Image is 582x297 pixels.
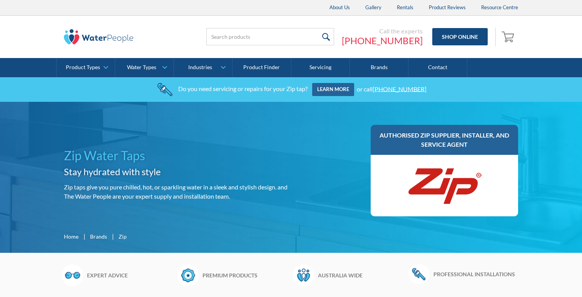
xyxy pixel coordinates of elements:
h2: Stay hydrated with style [64,165,288,179]
div: or call [357,85,426,92]
a: [PHONE_NUMBER] [342,35,423,46]
a: Contact [408,58,467,77]
img: shopping cart [502,30,516,43]
div: Do you need servicing or repairs for your Zip tap? [178,85,308,92]
img: Glasses [62,264,83,286]
h6: Premium products [202,271,289,279]
a: Product Finder [232,58,291,77]
a: Learn more [312,83,354,96]
a: Open empty cart [500,28,518,46]
img: The Water People [64,29,133,45]
h6: Expert advice [87,271,174,279]
p: Zip taps give you pure chilled, hot, or sparkling water in a sleek and stylish design. and The Wa... [64,183,288,201]
a: Shop Online [432,28,488,45]
a: Brands [90,232,107,241]
a: Servicing [291,58,350,77]
a: Home [64,232,79,241]
a: Water Types [115,58,173,77]
div: Industries [188,64,212,71]
a: Product Types [57,58,115,77]
a: Brands [350,58,408,77]
div: Zip [119,232,127,241]
div: | [82,232,86,241]
div: Water Types [127,64,156,71]
input: Search products [206,28,334,45]
div: | [111,232,115,241]
a: Industries [174,58,232,77]
div: Call the experts [342,27,423,35]
div: Product Types [66,64,100,71]
img: Zip [406,163,483,209]
h3: Authorised Zip supplier, installer, and service agent [378,131,510,149]
h6: Professional installations [433,270,520,278]
a: [PHONE_NUMBER] [373,85,426,92]
img: Badge [177,264,199,286]
img: Wrench [408,264,430,284]
h6: Australia wide [318,271,405,279]
h1: Zip Water Taps [64,146,288,165]
img: Waterpeople Symbol [293,264,314,286]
